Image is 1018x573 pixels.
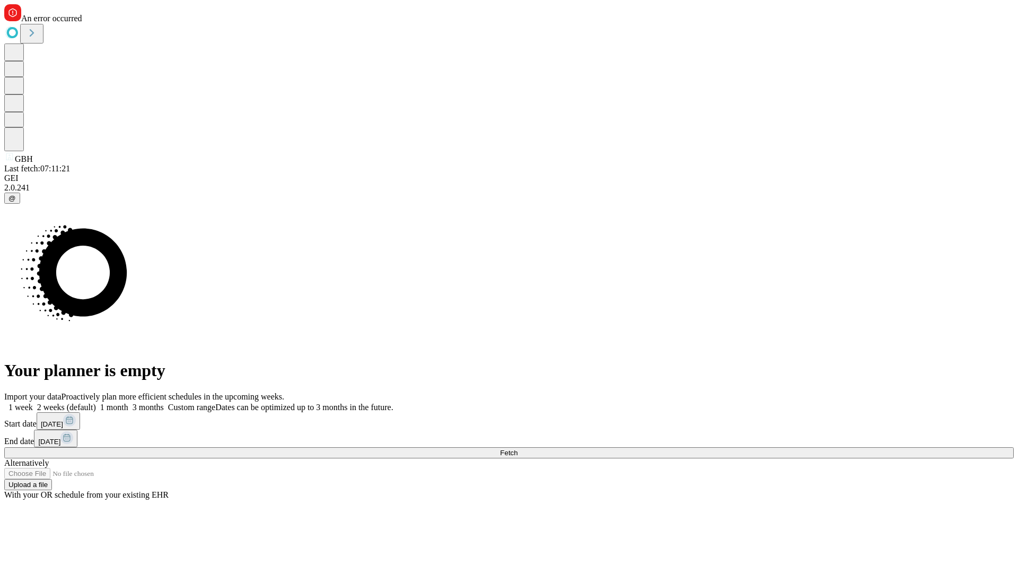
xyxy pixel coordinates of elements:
span: @ [8,194,16,202]
span: 1 month [100,403,128,412]
div: Start date [4,412,1014,430]
h1: Your planner is empty [4,361,1014,380]
span: 2 weeks (default) [37,403,96,412]
button: Fetch [4,447,1014,458]
div: End date [4,430,1014,447]
span: Last fetch: 07:11:21 [4,164,70,173]
span: Proactively plan more efficient schedules in the upcoming weeks. [62,392,284,401]
span: 1 week [8,403,33,412]
span: GBH [15,154,33,163]
span: Fetch [500,449,517,457]
span: An error occurred [21,14,82,23]
span: Import your data [4,392,62,401]
div: GEI [4,173,1014,183]
span: [DATE] [38,438,60,446]
span: Custom range [168,403,215,412]
button: [DATE] [34,430,77,447]
button: Upload a file [4,479,52,490]
button: [DATE] [37,412,80,430]
span: Dates can be optimized up to 3 months in the future. [215,403,393,412]
span: Alternatively [4,458,49,467]
div: 2.0.241 [4,183,1014,193]
span: 3 months [133,403,164,412]
button: @ [4,193,20,204]
span: With your OR schedule from your existing EHR [4,490,169,499]
span: [DATE] [41,420,63,428]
